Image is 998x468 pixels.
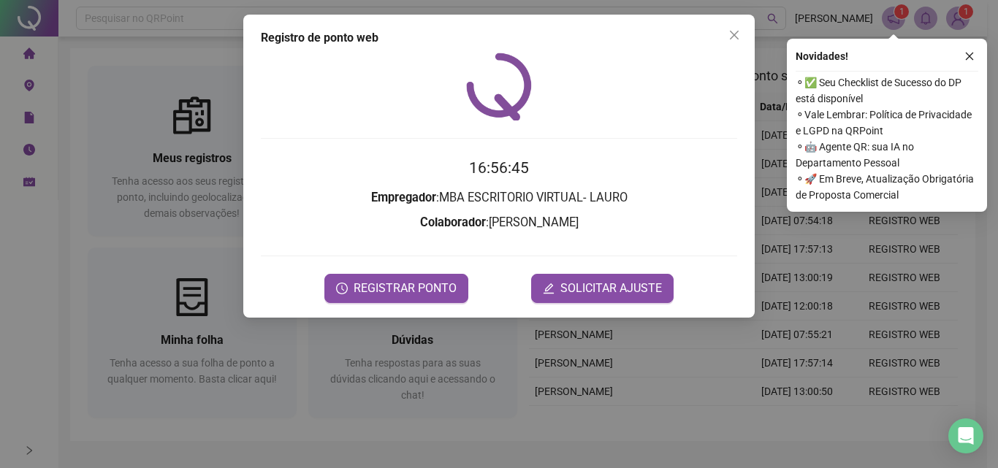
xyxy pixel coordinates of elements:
[469,159,529,177] time: 16:56:45
[948,418,983,453] div: Open Intercom Messenger
[796,171,978,203] span: ⚬ 🚀 Em Breve, Atualização Obrigatória de Proposta Comercial
[371,191,436,204] strong: Empregador
[728,29,740,41] span: close
[261,213,737,232] h3: : [PERSON_NAME]
[796,139,978,171] span: ⚬ 🤖 Agente QR: sua IA no Departamento Pessoal
[261,29,737,47] div: Registro de ponto web
[796,48,848,64] span: Novidades !
[261,188,737,207] h3: : MBA ESCRITORIO VIRTUAL- LAURO
[324,274,468,303] button: REGISTRAR PONTO
[560,280,662,297] span: SOLICITAR AJUSTE
[420,215,486,229] strong: Colaborador
[336,283,348,294] span: clock-circle
[796,74,978,107] span: ⚬ ✅ Seu Checklist de Sucesso do DP está disponível
[723,23,746,47] button: Close
[796,107,978,139] span: ⚬ Vale Lembrar: Política de Privacidade e LGPD na QRPoint
[531,274,674,303] button: editSOLICITAR AJUSTE
[543,283,555,294] span: edit
[354,280,457,297] span: REGISTRAR PONTO
[964,51,975,61] span: close
[466,53,532,120] img: QRPoint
